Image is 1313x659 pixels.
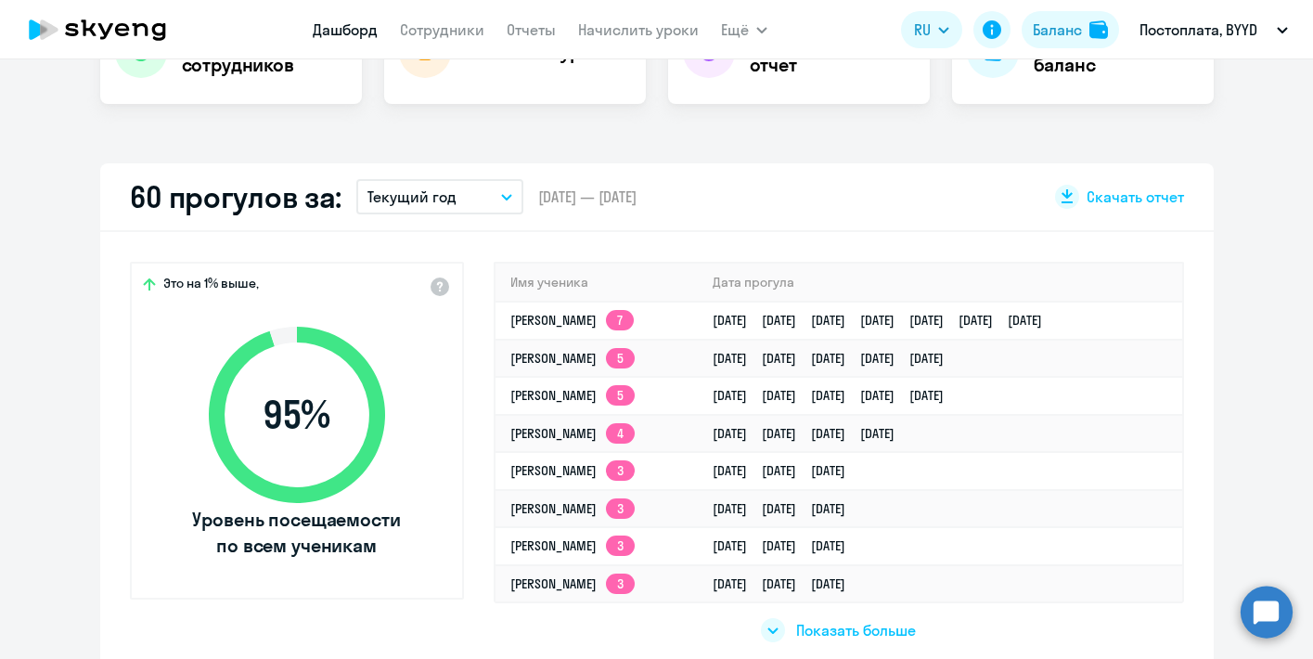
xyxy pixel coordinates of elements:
button: Текущий год [356,179,523,214]
p: Постоплата, BYYD [1139,19,1257,41]
span: Это на 1% выше, [163,275,259,297]
a: [DATE][DATE][DATE][DATE] [713,425,909,442]
a: [PERSON_NAME]3 [510,462,635,479]
a: [DATE][DATE][DATE] [713,462,860,479]
a: [DATE][DATE][DATE] [713,575,860,592]
span: Уровень посещаемости по всем ученикам [190,507,404,559]
img: balance [1089,20,1108,39]
button: Балансbalance [1022,11,1119,48]
a: [PERSON_NAME]3 [510,537,635,554]
a: [PERSON_NAME]3 [510,500,635,517]
div: Баланс [1033,19,1082,41]
a: [DATE][DATE][DATE][DATE][DATE] [713,387,959,404]
app-skyeng-badge: 4 [606,423,635,444]
span: Показать больше [796,620,916,640]
a: [PERSON_NAME]5 [510,387,635,404]
a: [PERSON_NAME]7 [510,312,634,329]
app-skyeng-badge: 7 [606,310,634,330]
button: RU [901,11,962,48]
a: [DATE][DATE][DATE] [713,537,860,554]
span: Ещё [721,19,749,41]
a: Начислить уроки [578,20,699,39]
a: [DATE][DATE][DATE] [713,500,860,517]
span: Скачать отчет [1087,187,1184,207]
button: Ещё [721,11,767,48]
a: Отчеты [507,20,556,39]
a: Сотрудники [400,20,484,39]
app-skyeng-badge: 3 [606,574,635,594]
a: [PERSON_NAME]3 [510,575,635,592]
th: Имя ученика [496,264,699,302]
app-skyeng-badge: 5 [606,348,635,368]
a: Дашборд [313,20,378,39]
app-skyeng-badge: 5 [606,385,635,406]
a: [DATE][DATE][DATE][DATE][DATE] [713,350,959,367]
span: [DATE] — [DATE] [538,187,637,207]
app-skyeng-badge: 3 [606,536,635,556]
a: [PERSON_NAME]5 [510,350,635,367]
a: [PERSON_NAME]4 [510,425,635,442]
button: Постоплата, BYYD [1130,7,1297,52]
p: Текущий год [367,186,457,208]
h2: 60 прогулов за: [130,178,342,215]
app-skyeng-badge: 3 [606,498,635,519]
app-skyeng-badge: 3 [606,460,635,481]
span: RU [914,19,931,41]
span: 95 % [190,393,404,437]
a: [DATE][DATE][DATE][DATE][DATE][DATE][DATE] [713,312,1057,329]
th: Дата прогула [698,264,1181,302]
